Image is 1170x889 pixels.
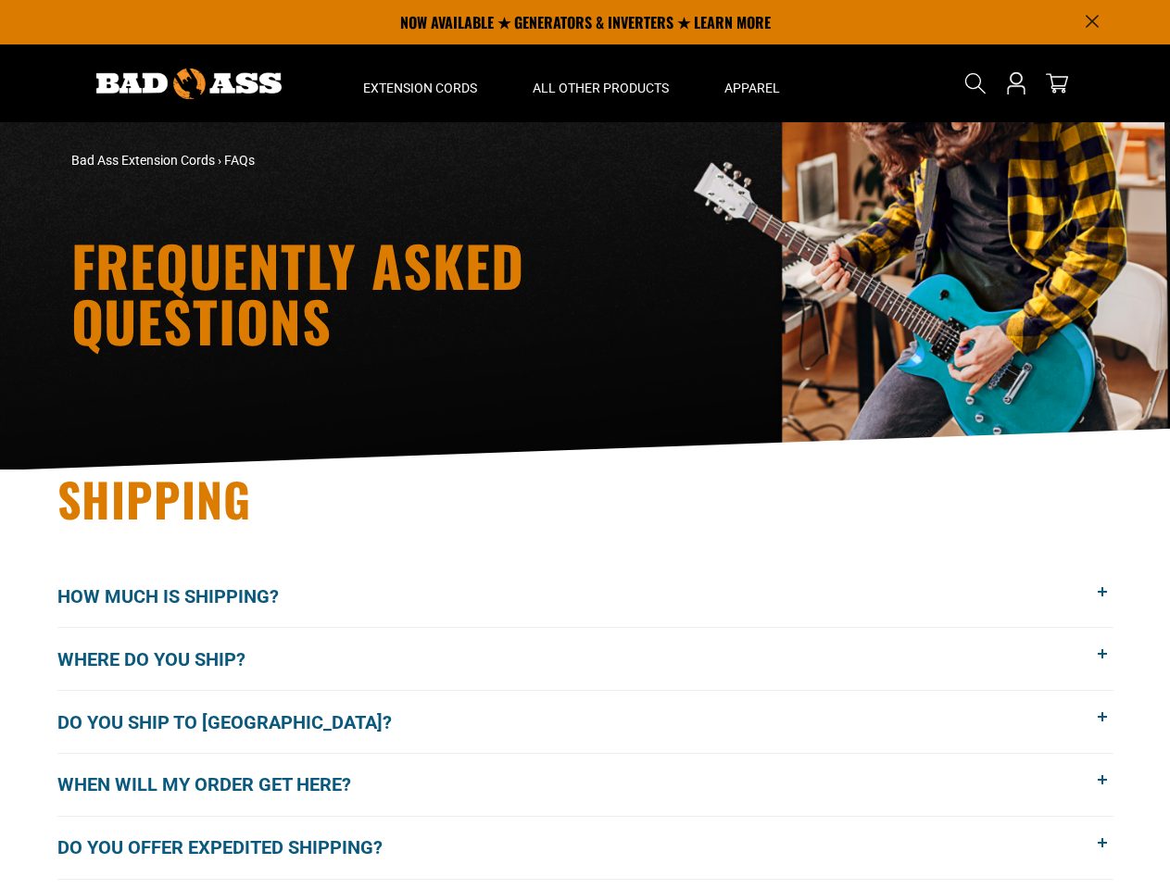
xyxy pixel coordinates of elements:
[57,833,410,861] span: Do you offer expedited shipping?
[57,817,1113,879] button: Do you offer expedited shipping?
[57,464,252,532] span: Shipping
[96,69,282,99] img: Bad Ass Extension Cords
[57,582,307,610] span: How much is shipping?
[57,754,1113,816] button: When will my order get here?
[724,80,780,96] span: Apparel
[71,153,215,168] a: Bad Ass Extension Cords
[363,80,477,96] span: Extension Cords
[57,566,1113,628] button: How much is shipping?
[57,628,1113,690] button: Where do you ship?
[57,708,420,736] span: Do you ship to [GEOGRAPHIC_DATA]?
[71,151,748,170] nav: breadcrumbs
[57,770,379,798] span: When will my order get here?
[57,691,1113,753] button: Do you ship to [GEOGRAPHIC_DATA]?
[533,80,669,96] span: All Other Products
[961,69,990,98] summary: Search
[505,44,697,122] summary: All Other Products
[218,153,221,168] span: ›
[224,153,255,168] span: FAQs
[57,645,273,673] span: Where do you ship?
[71,237,748,348] h1: Frequently Asked Questions
[335,44,505,122] summary: Extension Cords
[697,44,808,122] summary: Apparel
